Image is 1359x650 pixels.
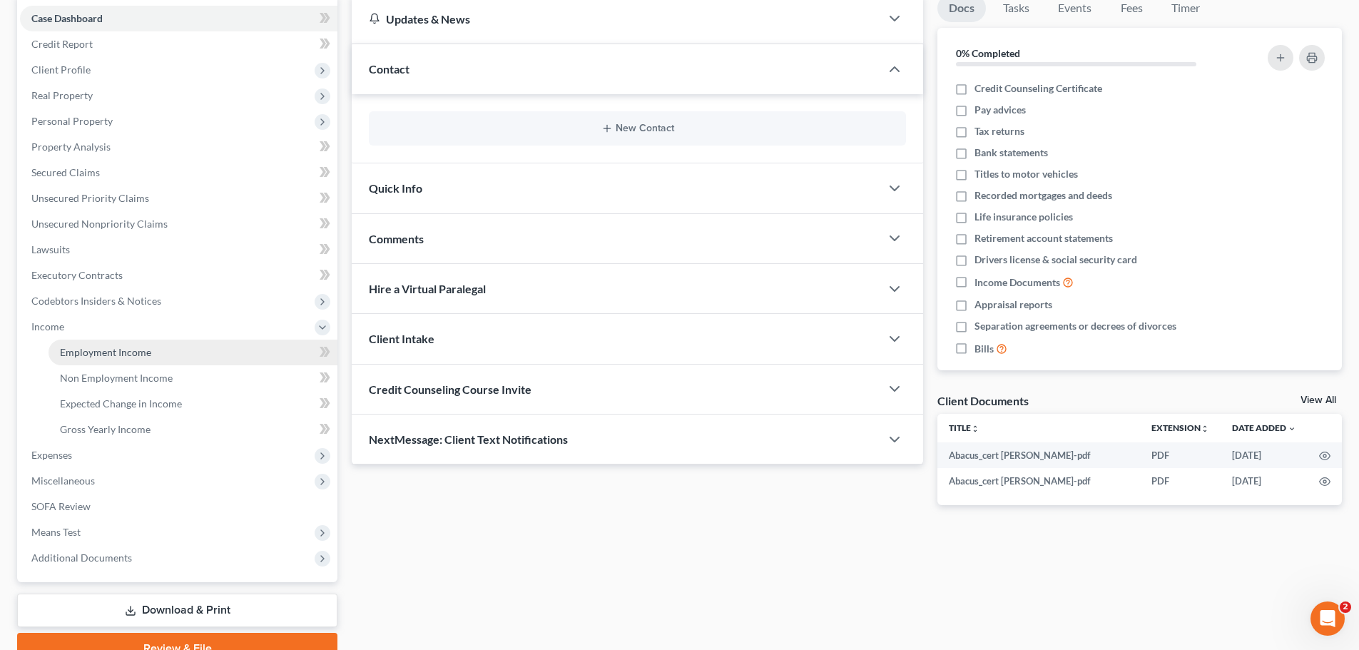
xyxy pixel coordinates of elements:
td: [DATE] [1221,442,1308,468]
span: Case Dashboard [31,12,103,24]
a: Case Dashboard [20,6,337,31]
a: Executory Contracts [20,263,337,288]
div: Client Documents [937,393,1029,408]
i: unfold_more [971,425,979,433]
a: View All [1301,395,1336,405]
span: Income [31,320,64,332]
span: Employment Income [60,346,151,358]
span: Personal Property [31,115,113,127]
span: 2 [1340,601,1351,613]
a: Credit Report [20,31,337,57]
td: Abacus_cert [PERSON_NAME]-pdf [937,442,1140,468]
span: Pay advices [974,103,1026,117]
span: Secured Claims [31,166,100,178]
span: Gross Yearly Income [60,423,151,435]
span: Client Intake [369,332,434,345]
span: NextMessage: Client Text Notifications [369,432,568,446]
span: Income Documents [974,275,1060,290]
span: Credit Counseling Certificate [974,81,1102,96]
span: Appraisal reports [974,298,1052,312]
span: Client Profile [31,64,91,76]
td: [DATE] [1221,468,1308,494]
div: Updates & News [369,11,863,26]
span: Lawsuits [31,243,70,255]
span: Additional Documents [31,552,132,564]
button: New Contact [380,123,895,134]
span: Titles to motor vehicles [974,167,1078,181]
a: Lawsuits [20,237,337,263]
i: unfold_more [1201,425,1209,433]
a: Gross Yearly Income [49,417,337,442]
span: Property Analysis [31,141,111,153]
iframe: Intercom live chat [1310,601,1345,636]
span: Contact [369,62,409,76]
a: Titleunfold_more [949,422,979,433]
span: Expenses [31,449,72,461]
a: Secured Claims [20,160,337,186]
a: Unsecured Nonpriority Claims [20,211,337,237]
span: Credit Report [31,38,93,50]
span: Hire a Virtual Paralegal [369,282,486,295]
span: Executory Contracts [31,269,123,281]
span: Unsecured Priority Claims [31,192,149,204]
a: Extensionunfold_more [1151,422,1209,433]
a: Property Analysis [20,134,337,160]
a: Expected Change in Income [49,391,337,417]
span: Separation agreements or decrees of divorces [974,319,1176,333]
span: Comments [369,232,424,245]
span: Bank statements [974,146,1048,160]
td: PDF [1140,468,1221,494]
span: Quick Info [369,181,422,195]
span: Recorded mortgages and deeds [974,188,1112,203]
i: expand_more [1288,425,1296,433]
span: Miscellaneous [31,474,95,487]
span: Life insurance policies [974,210,1073,224]
a: Unsecured Priority Claims [20,186,337,211]
span: Non Employment Income [60,372,173,384]
span: Real Property [31,89,93,101]
span: Unsecured Nonpriority Claims [31,218,168,230]
span: Credit Counseling Course Invite [369,382,531,396]
a: Date Added expand_more [1232,422,1296,433]
span: Codebtors Insiders & Notices [31,295,161,307]
td: PDF [1140,442,1221,468]
span: Drivers license & social security card [974,253,1137,267]
td: Abacus_cert [PERSON_NAME]-pdf [937,468,1140,494]
span: Bills [974,342,994,356]
span: Tax returns [974,124,1024,138]
span: Means Test [31,526,81,538]
a: Non Employment Income [49,365,337,391]
span: Expected Change in Income [60,397,182,410]
span: SOFA Review [31,500,91,512]
span: Retirement account statements [974,231,1113,245]
a: SOFA Review [20,494,337,519]
a: Employment Income [49,340,337,365]
a: Download & Print [17,594,337,627]
strong: 0% Completed [956,47,1020,59]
